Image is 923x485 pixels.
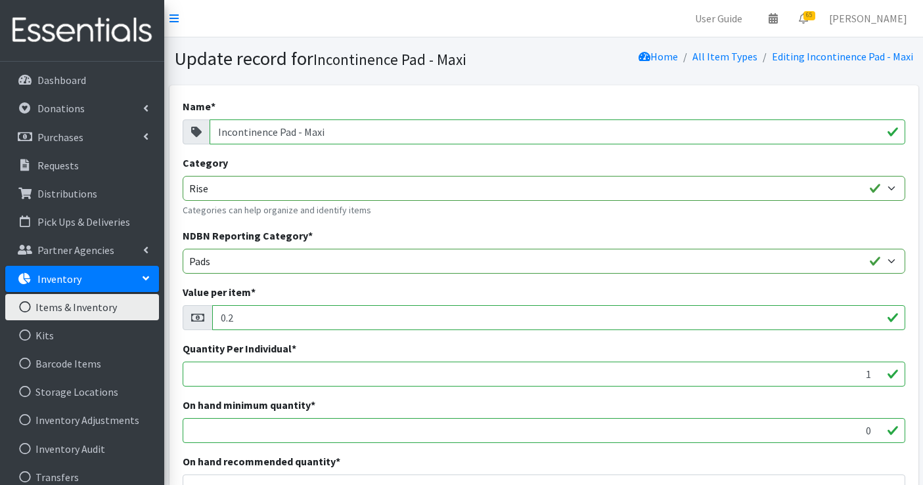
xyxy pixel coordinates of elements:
[5,350,159,377] a: Barcode Items
[183,203,905,217] small: Categories can help organize and identify items
[37,102,85,115] p: Donations
[5,436,159,462] a: Inventory Audit
[336,455,340,468] abbr: required
[311,398,315,411] abbr: required
[37,131,83,144] p: Purchases
[37,187,97,200] p: Distributions
[5,124,159,150] a: Purchases
[5,152,159,179] a: Requests
[183,155,228,171] label: Category
[5,294,159,320] a: Items & Inventory
[5,237,159,263] a: Partner Agencies
[5,209,159,235] a: Pick Ups & Deliveries
[5,180,159,207] a: Distributions
[819,5,918,32] a: [PERSON_NAME]
[5,407,159,433] a: Inventory Adjustments
[37,272,81,285] p: Inventory
[37,215,130,228] p: Pick Ups & Deliveries
[5,95,159,121] a: Donations
[183,453,340,469] label: On hand recommended quantity
[183,228,313,243] label: NDBN Reporting Category
[251,285,256,299] abbr: required
[292,342,296,355] abbr: required
[639,50,678,63] a: Home
[5,379,159,405] a: Storage Locations
[183,397,315,413] label: On hand minimum quantity
[308,229,313,242] abbr: required
[175,47,539,70] h1: Update record for
[803,11,815,20] span: 65
[211,100,215,113] abbr: required
[313,50,466,69] small: Incontinence Pad - Maxi
[183,341,296,356] label: Quantity Per Individual
[692,50,757,63] a: All Item Types
[37,243,114,257] p: Partner Agencies
[5,9,159,53] img: HumanEssentials
[772,50,913,63] a: Editing Incontinence Pad - Maxi
[37,74,86,87] p: Dashboard
[37,159,79,172] p: Requests
[183,98,215,114] label: Name
[183,284,256,300] label: Value per item
[5,322,159,348] a: Kits
[5,67,159,93] a: Dashboard
[788,5,819,32] a: 65
[5,266,159,292] a: Inventory
[685,5,753,32] a: User Guide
